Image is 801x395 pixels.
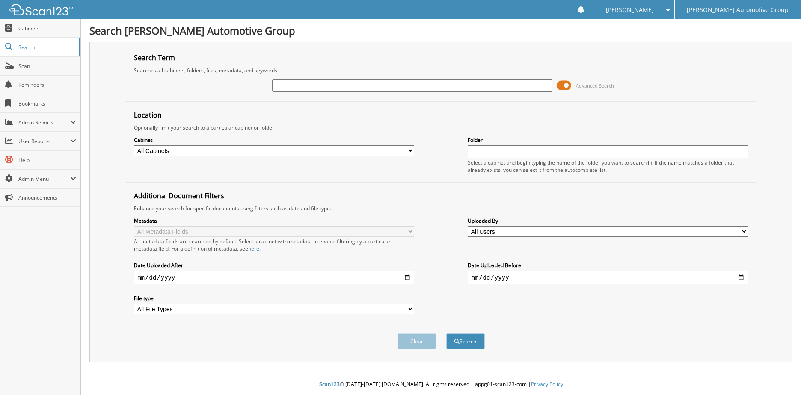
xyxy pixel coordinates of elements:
[130,124,752,131] div: Optionally limit your search to a particular cabinet or folder
[18,100,76,107] span: Bookmarks
[134,262,414,269] label: Date Uploaded After
[468,271,748,284] input: end
[531,380,563,388] a: Privacy Policy
[134,136,414,144] label: Cabinet
[468,136,748,144] label: Folder
[130,110,166,120] legend: Location
[130,205,752,212] div: Enhance your search for specific documents using filters such as date and file type.
[18,138,70,145] span: User Reports
[130,67,752,74] div: Searches all cabinets, folders, files, metadata, and keywords
[134,238,414,252] div: All metadata fields are searched by default. Select a cabinet with metadata to enable filtering b...
[18,119,70,126] span: Admin Reports
[576,83,614,89] span: Advanced Search
[687,7,789,12] span: [PERSON_NAME] Automotive Group
[134,271,414,284] input: start
[18,175,70,183] span: Admin Menu
[130,191,228,200] legend: Additional Document Filters
[18,25,76,32] span: Cabinets
[468,159,748,174] div: Select a cabinet and begin typing the name of the folder you want to search in. If the name match...
[468,262,748,269] label: Date Uploaded Before
[18,194,76,201] span: Announcements
[319,380,340,388] span: Scan123
[18,156,76,164] span: Help
[18,62,76,70] span: Scan
[446,333,485,349] button: Search
[18,81,76,88] span: Reminders
[81,374,801,395] div: © [DATE]-[DATE] [DOMAIN_NAME]. All rights reserved | appg01-scan123-com |
[89,24,792,38] h1: Search [PERSON_NAME] Automotive Group
[9,4,73,15] img: scan123-logo-white.svg
[398,333,436,349] button: Clear
[130,53,179,62] legend: Search Term
[134,295,414,302] label: File type
[606,7,654,12] span: [PERSON_NAME]
[468,217,748,224] label: Uploaded By
[134,217,414,224] label: Metadata
[18,44,75,51] span: Search
[248,245,259,252] a: here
